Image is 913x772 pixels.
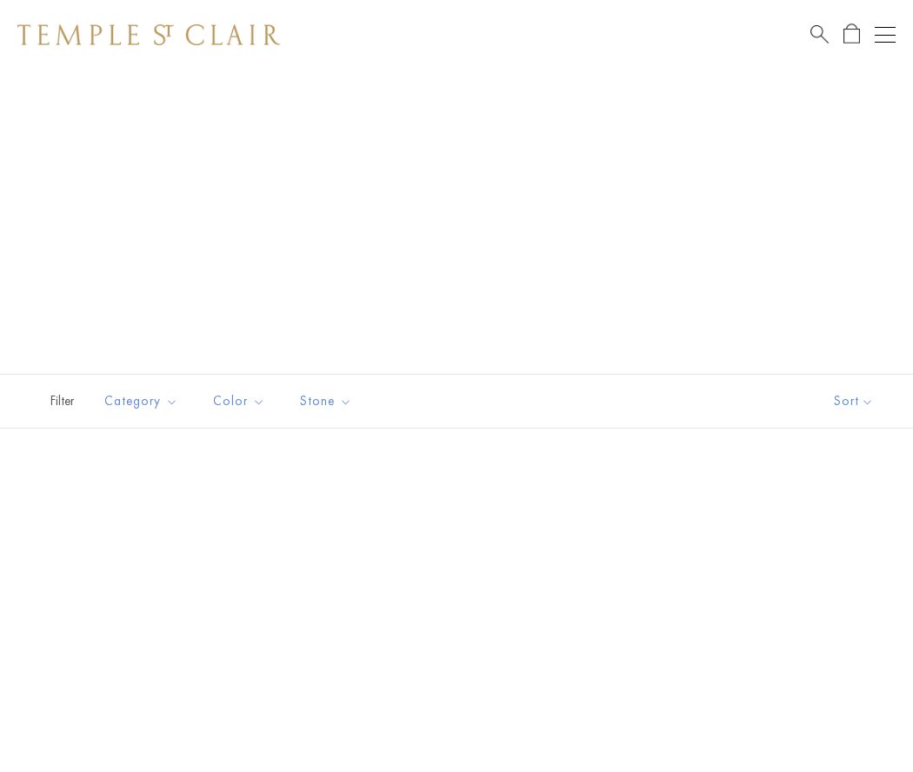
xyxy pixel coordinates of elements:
[17,24,280,45] img: Temple St. Clair
[200,382,278,421] button: Color
[287,382,365,421] button: Stone
[795,375,913,428] button: Show sort by
[810,23,829,45] a: Search
[875,24,896,45] button: Open navigation
[204,390,278,412] span: Color
[843,23,860,45] a: Open Shopping Bag
[91,382,191,421] button: Category
[291,390,365,412] span: Stone
[96,390,191,412] span: Category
